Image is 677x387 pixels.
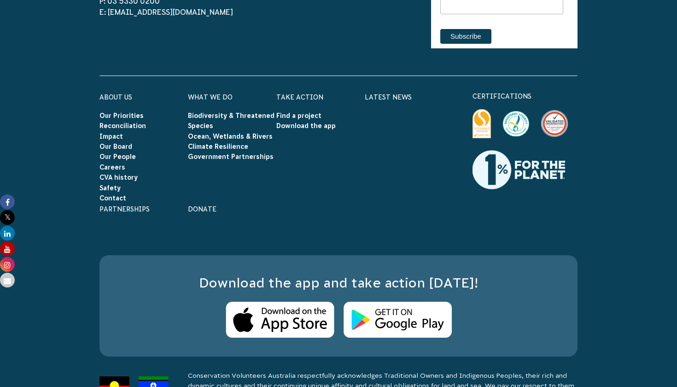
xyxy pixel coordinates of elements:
a: Safety [99,184,121,192]
a: Take Action [276,94,323,101]
a: Latest News [365,94,412,101]
a: Partnerships [99,205,150,213]
img: Android Store Logo [344,302,452,338]
a: CVA history [99,174,138,181]
a: E: [EMAIL_ADDRESS][DOMAIN_NAME] [99,8,233,16]
a: Our Board [99,143,132,150]
p: certifications [473,91,578,102]
a: Climate Resilience [188,143,248,150]
a: About Us [99,94,132,101]
a: Reconciliation [99,122,146,129]
a: Donate [188,205,216,213]
a: Our Priorities [99,112,144,119]
a: Careers [99,164,125,171]
a: Find a project [276,112,321,119]
a: Contact [99,194,126,202]
input: Subscribe [440,29,491,44]
a: Government Partnerships [188,153,274,160]
img: Apple Store Logo [226,302,334,338]
h3: Download the app and take action [DATE]! [118,274,559,293]
a: Ocean, Wetlands & Rivers [188,133,273,140]
a: Biodiversity & Threatened Species [188,112,274,129]
a: Download the app [276,122,336,129]
a: Our People [99,153,136,160]
a: Impact [99,133,123,140]
a: What We Do [188,94,233,101]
